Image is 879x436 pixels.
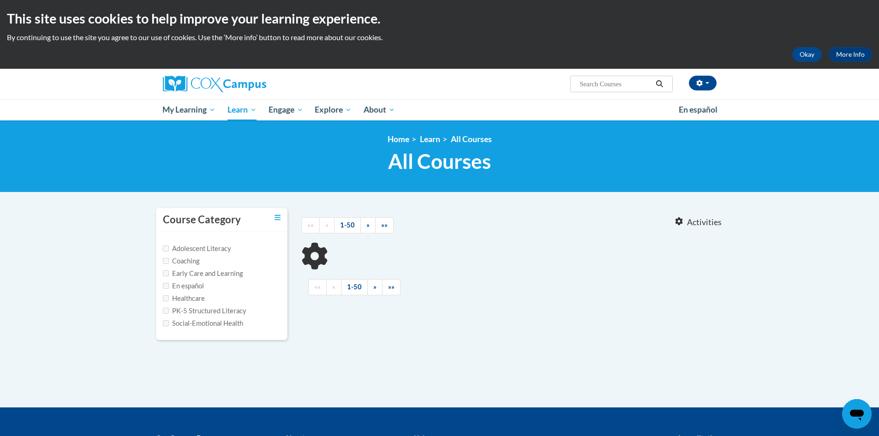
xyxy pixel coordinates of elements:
img: Cox Campus [163,76,266,92]
span: All Courses [388,149,491,173]
span: Engage [269,104,303,115]
button: Account Settings [689,76,717,90]
a: Cox Campus [163,76,338,92]
h3: Course Category [163,213,241,227]
span: » [373,283,377,291]
a: 1-50 [341,279,368,295]
label: Healthcare [163,293,205,304]
a: All Courses [451,134,492,144]
a: End [382,279,401,295]
a: Learn [221,99,263,120]
label: En español [163,281,204,291]
label: Adolescent Literacy [163,244,231,254]
a: Toggle collapse [275,213,281,223]
span: »» [388,283,395,291]
button: Okay [792,47,822,62]
span: About [364,104,395,115]
input: Checkbox for Options [163,258,169,264]
span: Activities [687,217,722,227]
input: Checkbox for Options [163,270,169,276]
h2: This site uses cookies to help improve your learning experience. [7,9,872,28]
span: »» [381,221,388,229]
input: Checkbox for Options [163,295,169,301]
a: En español [673,100,724,119]
a: Next [360,217,376,233]
iframe: Button to launch messaging window [842,399,872,429]
input: Checkbox for Options [163,283,169,289]
label: Coaching [163,256,199,266]
span: My Learning [162,104,215,115]
a: Explore [309,99,358,120]
span: En español [679,105,718,114]
div: Main menu [149,99,730,120]
span: «« [314,283,321,291]
a: Previous [319,217,335,233]
label: PK-5 Structured Literacy [163,306,246,316]
a: End [375,217,394,233]
input: Search Courses [579,78,652,90]
a: Next [367,279,383,295]
label: Early Care and Learning [163,269,243,279]
span: «« [307,221,314,229]
a: Home [388,134,409,144]
input: Checkbox for Options [163,308,169,314]
button: Search [652,78,666,90]
span: Explore [315,104,352,115]
a: 1-50 [334,217,361,233]
a: Begining [301,217,320,233]
a: Begining [308,279,327,295]
a: Learn [420,134,440,144]
span: « [332,283,335,291]
label: Social-Emotional Health [163,318,243,328]
a: Engage [263,99,309,120]
a: About [358,99,401,120]
a: Previous [326,279,341,295]
a: More Info [829,47,872,62]
a: My Learning [157,99,222,120]
p: By continuing to use the site you agree to our use of cookies. Use the ‘More info’ button to read... [7,32,872,42]
input: Checkbox for Options [163,320,169,326]
span: « [325,221,329,229]
span: Learn [227,104,257,115]
input: Checkbox for Options [163,245,169,251]
span: » [366,221,370,229]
